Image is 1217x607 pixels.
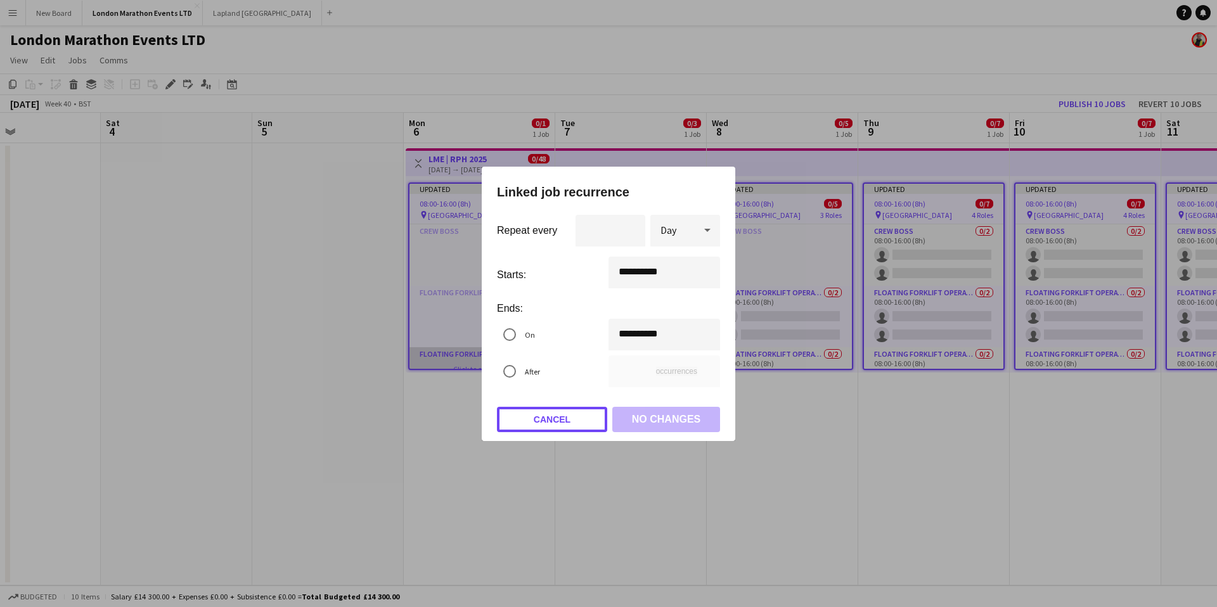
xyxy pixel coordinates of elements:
[522,361,540,381] label: After
[497,270,608,280] label: Starts:
[497,226,557,236] label: Repeat every
[522,324,535,344] label: On
[497,303,720,314] label: Ends:
[497,182,720,202] h1: Linked job recurrence
[660,224,676,236] span: Day
[497,407,607,432] button: Cancel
